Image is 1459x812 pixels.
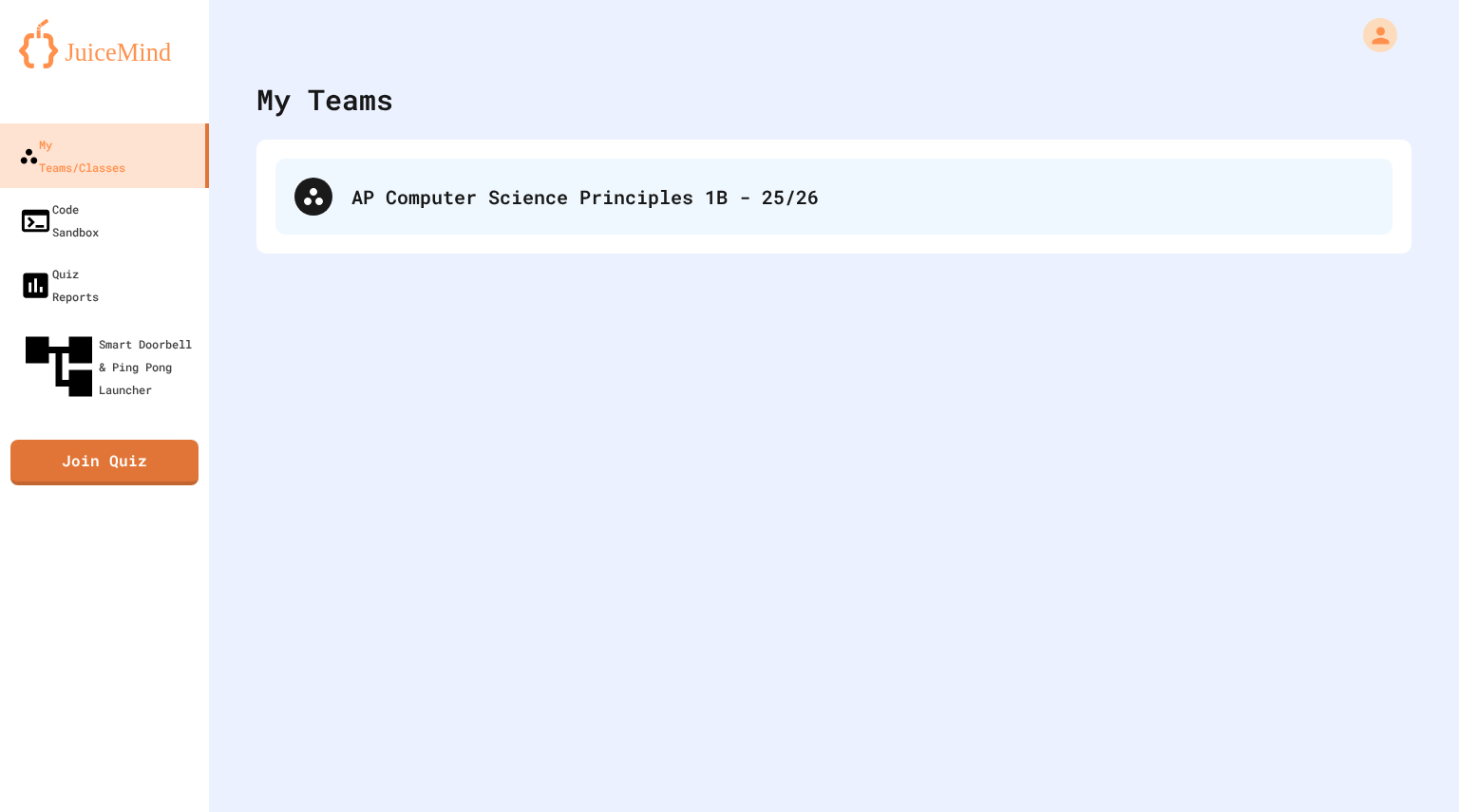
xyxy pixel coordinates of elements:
img: logo-orange.svg [19,19,190,68]
div: Smart Doorbell & Ping Pong Launcher [19,327,201,406]
div: Code Sandbox [19,198,99,243]
div: Quiz Reports [19,262,99,308]
div: My Account [1343,13,1402,57]
div: My Teams/Classes [19,133,125,179]
a: Join Quiz [10,440,199,485]
div: My Teams [256,78,393,121]
div: AP Computer Science Principles 1B - 25/26 [275,159,1393,235]
div: AP Computer Science Principles 1B - 25/26 [351,182,1374,211]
